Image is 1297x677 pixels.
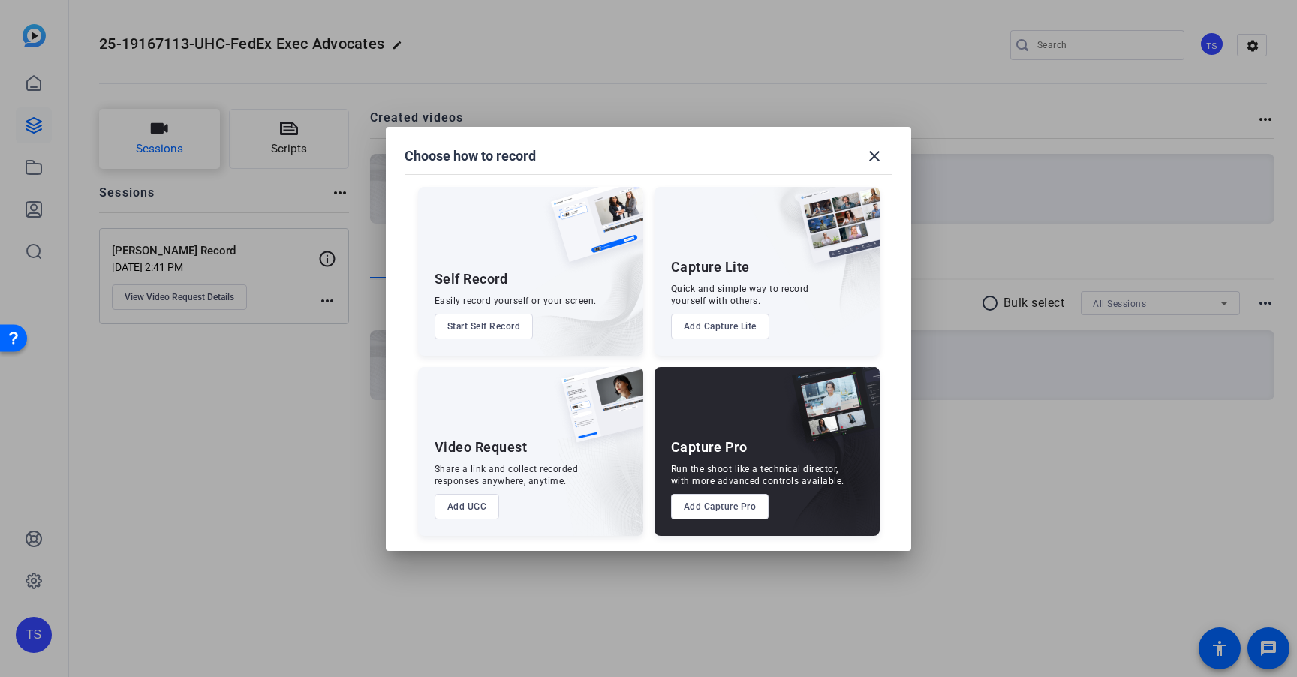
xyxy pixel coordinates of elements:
button: Add UGC [435,494,500,519]
div: Capture Lite [671,258,750,276]
img: embarkstudio-ugc-content.png [556,414,643,536]
img: capture-lite.png [787,187,880,278]
div: Easily record yourself or your screen. [435,295,597,307]
div: Video Request [435,438,528,456]
div: Run the shoot like a technical director, with more advanced controls available. [671,463,844,487]
div: Quick and simple way to record yourself with others. [671,283,809,307]
div: Capture Pro [671,438,748,456]
img: embarkstudio-self-record.png [513,219,643,356]
button: Add Capture Pro [671,494,769,519]
h1: Choose how to record [405,147,536,165]
button: Start Self Record [435,314,534,339]
mat-icon: close [865,147,883,165]
img: embarkstudio-capture-lite.png [745,187,880,337]
img: ugc-content.png [550,367,643,458]
div: Share a link and collect recorded responses anywhere, anytime. [435,463,579,487]
img: self-record.png [540,187,643,277]
button: Add Capture Lite [671,314,769,339]
img: embarkstudio-capture-pro.png [769,386,880,536]
div: Self Record [435,270,508,288]
img: capture-pro.png [781,367,880,459]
